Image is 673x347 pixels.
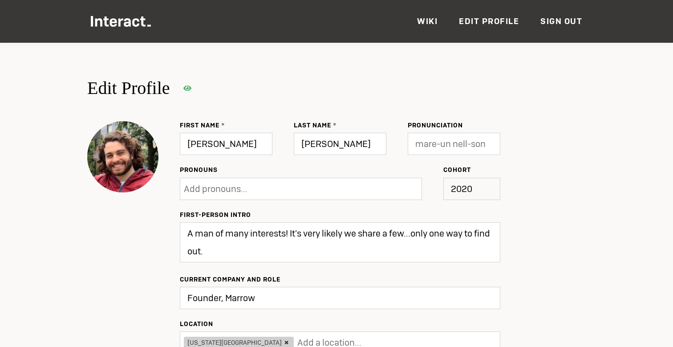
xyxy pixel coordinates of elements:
label: Location [180,320,500,328]
a: Edit Profile [459,16,519,26]
label: Cohort [443,166,500,174]
p: 2020 [443,178,500,200]
a: Visit Live [180,83,246,94]
input: mare-un nell-son [408,133,500,155]
img: Interact Logo [91,16,151,27]
input: Maran [180,133,272,155]
input: Add pronouns... [184,180,295,198]
h2: Edit Profile [87,76,586,100]
textarea: A man of many interests! It's very likely we share a few...only one way to find out. [180,222,500,262]
input: Nelson [294,133,386,155]
label: Last Name [294,121,386,129]
a: Sign Out [540,16,582,26]
label: Pronunciation [408,121,500,129]
label: Current Company and Role [180,275,500,283]
label: Pronouns [180,166,422,174]
span: Visit Live [197,85,242,92]
input: Software Engineer at Twitter [180,287,500,309]
label: First-person intro [180,211,500,219]
a: Wiki [417,16,438,26]
label: First Name [180,121,272,129]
